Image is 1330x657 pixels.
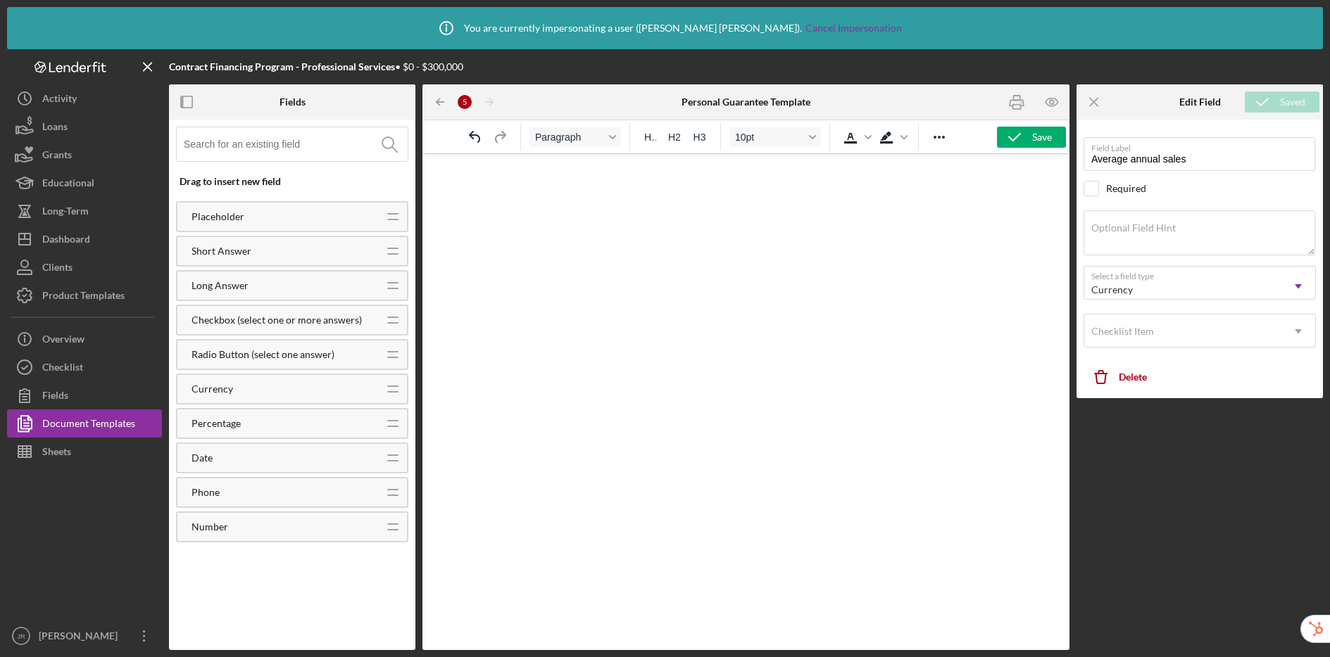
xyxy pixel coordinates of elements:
label: Field Label [1091,138,1315,153]
div: Overview [42,325,84,357]
button: Undo [463,127,487,147]
button: Reveal or hide additional toolbar items [927,127,951,147]
div: Phone [177,487,375,498]
label: Optional Field Hint [1091,222,1176,234]
div: Currency [1091,284,1133,295]
div: Educational [42,169,94,200]
div: You are currently impersonating a user ( [PERSON_NAME] [PERSON_NAME] ). [429,11,902,46]
div: Delete [1119,363,1147,391]
button: Document Templates [7,409,162,438]
div: Text color Black [839,127,874,147]
b: Personal Guarantee Template [682,96,810,108]
span: H1 [644,132,656,143]
span: Paragraph [535,132,604,143]
div: Currency [177,383,375,395]
div: Checklist [42,353,83,385]
div: Activity [42,84,77,116]
button: Grants [7,141,162,169]
div: Edit Field [1179,96,1221,108]
div: Save [1032,127,1052,148]
button: Heading 2 [663,127,687,147]
button: Fields [7,381,162,409]
div: Document Templates [42,409,135,441]
div: Placeholder [177,211,375,222]
span: 10pt [735,132,804,143]
div: Long-Term [42,197,89,229]
button: Sheets [7,438,162,466]
button: Product Templates [7,281,162,310]
a: Cancel Impersonation [805,23,902,34]
div: Number [177,521,375,532]
div: Loans [42,113,68,144]
button: Dashboard [7,225,162,253]
button: Font size 10pt [729,127,821,147]
button: JR[PERSON_NAME] [7,622,162,650]
div: Fields [42,381,68,413]
button: Activity [7,84,162,113]
button: Format Paragraph [529,127,621,147]
div: Long Answer [177,280,375,291]
div: Sheets [42,438,71,469]
button: Saved [1245,91,1319,113]
button: Save [997,127,1066,148]
div: Date [177,452,375,464]
b: Contract Financing Program - Professional Services [169,60,395,72]
button: Overview [7,325,162,353]
div: Required [1106,183,1146,194]
div: Grants [42,141,72,172]
div: Background color Black [874,127,910,147]
iframe: Rich Text Area [422,154,1069,650]
div: Drag to insert new field [180,176,408,187]
button: Heading 3 [687,127,712,147]
button: Long-Term [7,197,162,225]
div: • $0 - $300,000 [169,61,463,72]
div: Short Answer [177,245,375,257]
span: H3 [694,132,706,143]
input: Search for an existing field [184,127,408,161]
button: Heading 1 [639,127,662,147]
div: Product Templates [42,281,125,313]
div: 5 [458,95,472,109]
button: Checklist [7,353,162,381]
div: Percentage [177,418,375,429]
button: Clients [7,253,162,281]
div: Clients [42,253,73,285]
div: Saved [1280,91,1305,113]
div: [PERSON_NAME] [35,622,127,653]
div: Radio Button (select one answer) [177,349,375,360]
div: Fields [280,96,306,108]
div: Dashboard [42,225,90,257]
div: Checklist Item [1091,326,1154,337]
button: Loans [7,113,162,141]
button: Educational [7,169,162,197]
span: H2 [668,132,681,143]
text: JR [17,632,25,640]
div: Checkbox (select one or more answers) [177,314,375,326]
button: Redo [488,127,512,147]
button: Delete [1084,363,1161,391]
